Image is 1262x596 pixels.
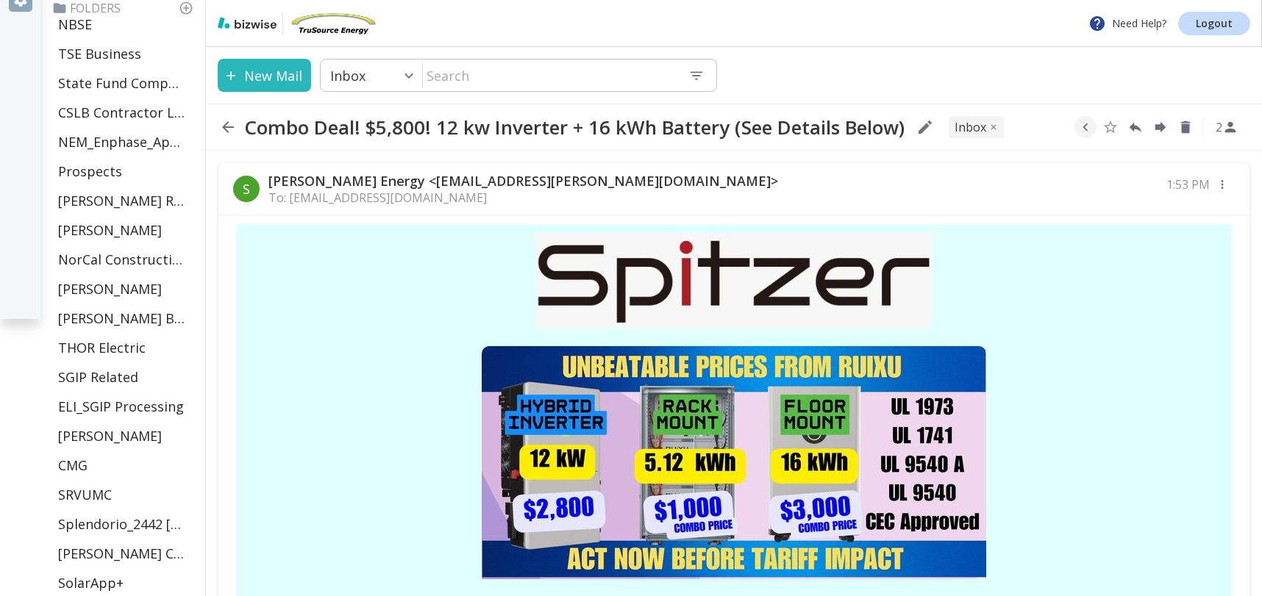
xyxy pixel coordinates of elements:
[58,251,185,268] p: NorCal Construction
[218,163,1249,215] div: S[PERSON_NAME] Energy <[EMAIL_ADDRESS][PERSON_NAME][DOMAIN_NAME]>To: [EMAIL_ADDRESS][DOMAIN_NAME]...
[1124,116,1147,138] button: Reply
[52,304,199,333] div: [PERSON_NAME] Batteries
[1216,119,1222,135] p: 2
[58,309,185,327] p: [PERSON_NAME] Batteries
[52,274,199,304] div: [PERSON_NAME]
[58,45,141,62] p: TSE Business
[1166,176,1210,193] p: 1:53 PM
[52,98,199,127] div: CSLB Contractor License
[52,421,199,450] div: [PERSON_NAME]
[52,245,199,274] div: NorCal Construction
[52,450,199,480] div: CMG
[58,427,162,445] p: [PERSON_NAME]
[58,398,184,415] p: ELI_SGIP Processing
[218,59,311,92] button: New Mail
[58,515,185,533] p: Splendorio_2442 [GEOGRAPHIC_DATA]
[52,333,199,362] div: THOR Electric
[58,15,92,33] p: NBSE
[58,545,185,562] p: [PERSON_NAME] CPA Financial
[1174,116,1197,138] button: Delete
[1149,116,1172,138] button: Forward
[52,480,199,509] div: SRVUMC
[268,172,778,190] p: [PERSON_NAME] Energy <[EMAIL_ADDRESS][PERSON_NAME][DOMAIN_NAME]>
[52,539,199,568] div: [PERSON_NAME] CPA Financial
[1196,18,1233,29] p: Logout
[58,368,138,386] p: SGIP Related
[955,119,986,135] p: INBOX
[52,10,199,39] div: NBSE
[58,104,185,121] p: CSLB Contractor License
[58,339,146,356] p: THOR Electric
[52,39,199,68] div: TSE Business
[52,157,199,186] div: Prospects
[52,68,199,98] div: State Fund Compensation
[58,192,185,209] p: [PERSON_NAME] Residence
[268,190,778,206] p: To: [EMAIL_ADDRESS][DOMAIN_NAME]
[58,74,185,92] p: State Fund Compensation
[1088,15,1166,32] p: Need Help?
[1209,109,1244,145] button: See Participants
[1178,12,1250,35] a: Logout
[52,392,199,421] div: ELI_SGIP Processing
[58,162,122,180] p: Prospects
[58,486,112,503] p: SRVUMC
[52,186,199,215] div: [PERSON_NAME] Residence
[218,17,277,29] img: bizwise
[58,456,88,474] p: CMG
[52,362,199,392] div: SGIP Related
[52,127,199,157] div: NEM_Enphase_Applications
[52,215,199,245] div: [PERSON_NAME]
[58,221,162,239] p: [PERSON_NAME]
[243,180,250,198] p: S
[244,115,905,139] h2: Combo Deal! $5,800! 12 kw Inverter + 16 kWh Battery (See Details Below)
[289,12,377,35] img: TruSource Energy, Inc.
[330,67,366,85] p: Inbox
[52,509,199,539] div: Splendorio_2442 [GEOGRAPHIC_DATA]
[423,60,677,90] input: Search
[58,574,124,592] p: SolarApp+
[58,280,162,298] p: [PERSON_NAME]
[58,133,185,151] p: NEM_Enphase_Applications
